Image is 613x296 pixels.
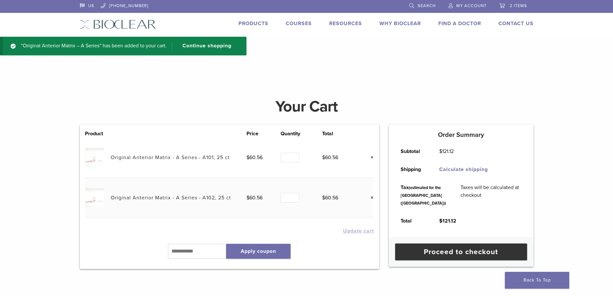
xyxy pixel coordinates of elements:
[401,185,446,206] small: (estimated for the [GEOGRAPHIC_DATA] ([GEOGRAPHIC_DATA]))
[85,188,104,207] img: Original Anterior Matrix - A Series - A102, 25 ct
[322,195,325,201] span: $
[322,154,338,161] bdi: 60.56
[366,194,374,202] a: Remove this item
[395,243,527,260] a: Proceed to checkout
[111,154,230,161] a: Original Anterior Matrix - A Series - A101, 25 ct
[281,130,322,138] th: Quantity
[80,20,156,29] img: Bioclear
[394,178,453,212] th: Tax
[438,20,481,27] a: Find A Doctor
[505,272,569,289] a: Back To Top
[246,154,249,161] span: $
[85,148,104,167] img: Original Anterior Matrix - A Series - A101, 25 ct
[379,20,421,27] a: Why Bioclear
[329,20,362,27] a: Resources
[394,142,432,160] th: Subtotal
[418,3,436,8] span: Search
[246,154,263,161] bdi: 60.56
[172,42,236,50] a: Continue shopping
[439,166,488,173] a: Calculate shipping
[322,195,338,201] bdi: 60.56
[246,195,263,201] bdi: 60.56
[439,148,454,155] bdi: 121.12
[456,3,487,8] span: My Account
[366,153,374,162] a: Remove this item
[322,154,325,161] span: $
[85,130,111,138] th: Product
[439,148,442,155] span: $
[75,99,538,114] h1: Your Cart
[343,228,374,234] button: Update cart
[394,212,432,230] th: Total
[286,20,312,27] a: Courses
[111,195,231,201] a: Original Anterior Matrix - A Series - A102, 25 ct
[226,244,291,259] button: Apply coupon
[453,178,529,212] td: Taxes will be calculated at checkout
[498,20,534,27] a: Contact Us
[439,218,442,224] span: $
[439,218,456,224] bdi: 121.12
[322,130,356,138] th: Total
[394,160,432,178] th: Shipping
[510,3,527,8] span: 2 items
[238,20,268,27] a: Products
[246,195,249,201] span: $
[389,131,534,139] h5: Order Summary
[246,130,281,138] th: Price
